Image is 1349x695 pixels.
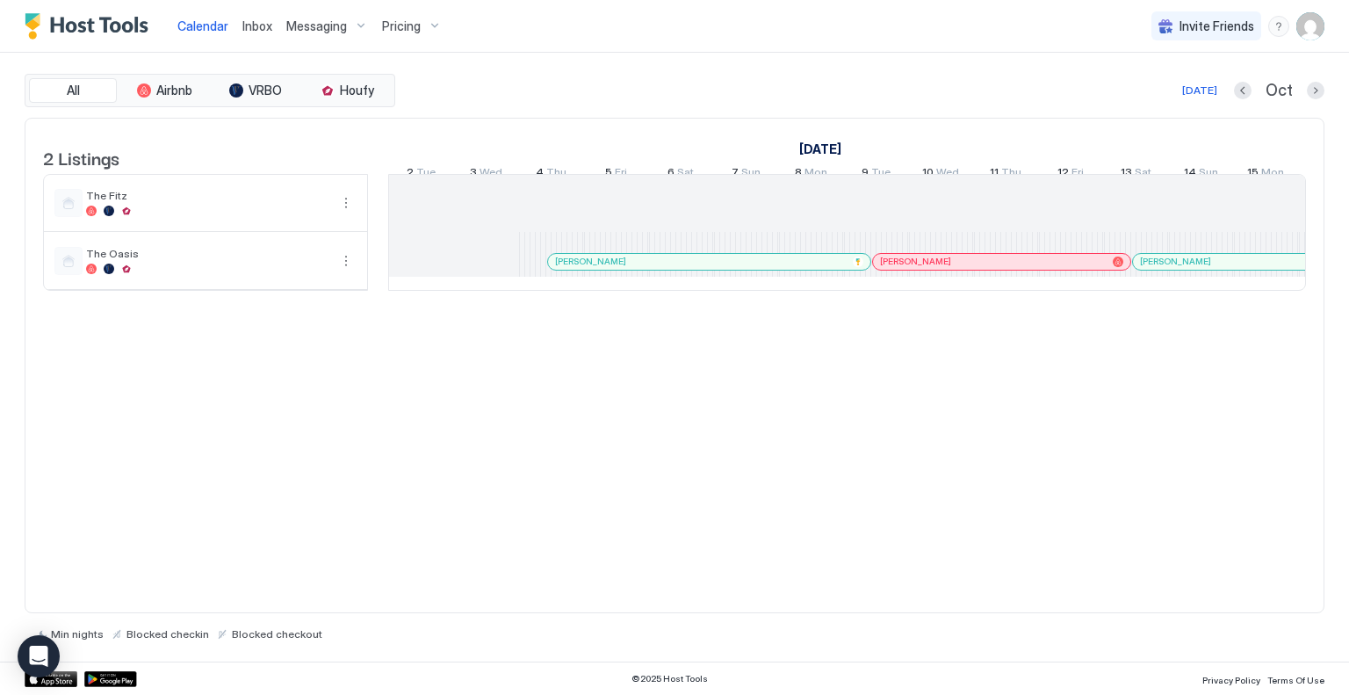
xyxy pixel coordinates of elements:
[1199,165,1218,184] span: Sun
[536,165,544,184] span: 4
[43,144,119,170] span: 2 Listings
[212,78,299,103] button: VRBO
[340,83,374,98] span: Houfy
[86,247,328,260] span: The Oasis
[242,17,272,35] a: Inbox
[126,627,209,641] span: Blocked checkin
[862,165,869,184] span: 9
[1179,80,1220,101] button: [DATE]
[86,189,328,202] span: The Fitz
[303,78,391,103] button: Houfy
[1243,162,1288,187] a: September 15, 2025
[1202,675,1260,685] span: Privacy Policy
[1261,165,1284,184] span: Mon
[156,83,192,98] span: Airbnb
[918,162,963,187] a: September 10, 2025
[1135,165,1151,184] span: Sat
[605,165,612,184] span: 5
[1184,165,1196,184] span: 14
[1268,16,1289,37] div: menu
[985,162,1026,187] a: September 11, 2025
[1234,82,1252,99] button: Previous month
[631,673,708,684] span: © 2025 Host Tools
[1267,670,1324,688] a: Terms Of Use
[1307,82,1324,99] button: Next month
[402,162,440,187] a: September 2, 2025
[1179,162,1223,187] a: September 14, 2025
[84,671,137,687] a: Google Play Store
[25,74,395,107] div: tab-group
[531,162,571,187] a: September 4, 2025
[1001,165,1021,184] span: Thu
[249,83,282,98] span: VRBO
[1202,670,1260,688] a: Privacy Policy
[1140,256,1211,267] span: [PERSON_NAME]
[1121,165,1132,184] span: 13
[1296,12,1324,40] div: User profile
[1116,162,1156,187] a: September 13, 2025
[795,165,802,184] span: 8
[741,165,761,184] span: Sun
[922,165,934,184] span: 10
[51,627,104,641] span: Min nights
[177,18,228,33] span: Calendar
[470,165,477,184] span: 3
[335,192,357,214] button: More options
[601,162,631,187] a: September 5, 2025
[1182,83,1217,98] div: [DATE]
[555,256,626,267] span: [PERSON_NAME]
[120,78,208,103] button: Airbnb
[465,162,507,187] a: September 3, 2025
[335,250,357,271] button: More options
[1053,162,1088,187] a: September 12, 2025
[29,78,117,103] button: All
[25,13,156,40] a: Host Tools Logo
[18,635,60,677] div: Open Intercom Messenger
[286,18,347,34] span: Messaging
[1071,165,1084,184] span: Fri
[663,162,698,187] a: September 6, 2025
[1179,18,1254,34] span: Invite Friends
[480,165,502,184] span: Wed
[546,165,566,184] span: Thu
[790,162,832,187] a: September 8, 2025
[416,165,436,184] span: Tue
[1057,165,1069,184] span: 12
[677,165,694,184] span: Sat
[732,165,739,184] span: 7
[990,165,999,184] span: 11
[1266,81,1293,101] span: Oct
[804,165,827,184] span: Mon
[857,162,895,187] a: September 9, 2025
[795,136,846,162] a: September 2, 2025
[242,18,272,33] span: Inbox
[407,165,414,184] span: 2
[727,162,765,187] a: September 7, 2025
[25,671,77,687] a: App Store
[335,250,357,271] div: menu
[615,165,627,184] span: Fri
[1267,675,1324,685] span: Terms Of Use
[335,192,357,214] div: menu
[667,165,674,184] span: 6
[936,165,959,184] span: Wed
[880,256,951,267] span: [PERSON_NAME]
[382,18,421,34] span: Pricing
[67,83,80,98] span: All
[871,165,891,184] span: Tue
[177,17,228,35] a: Calendar
[1247,165,1259,184] span: 15
[232,627,322,641] span: Blocked checkout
